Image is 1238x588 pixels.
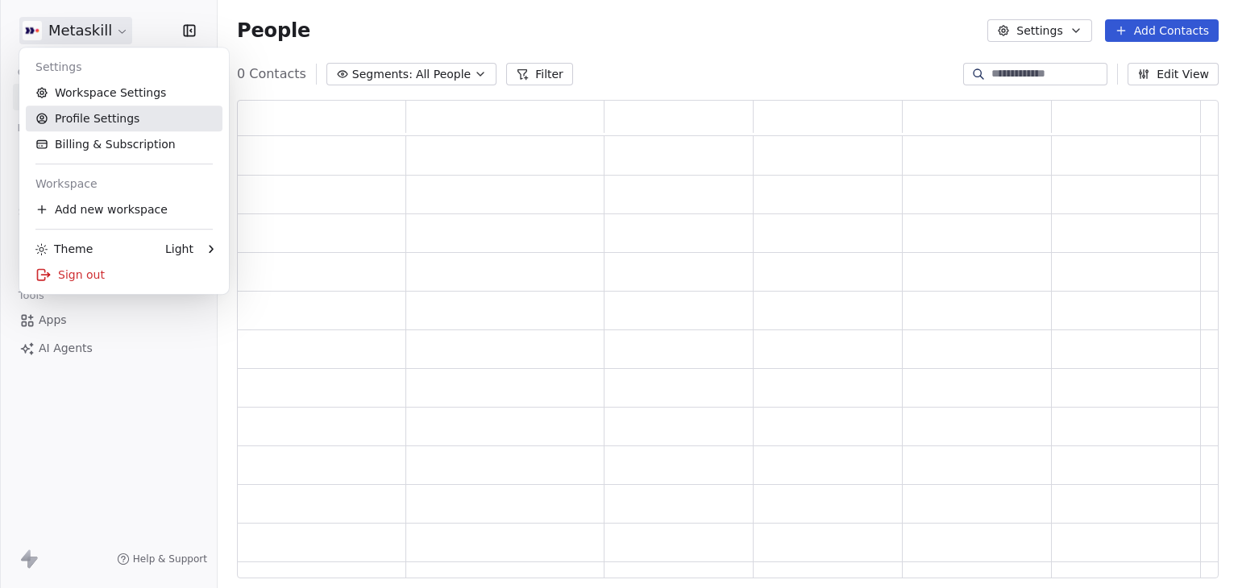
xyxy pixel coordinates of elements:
div: Workspace [26,171,222,197]
div: Sign out [26,262,222,288]
div: Light [165,241,193,257]
a: Workspace Settings [26,80,222,106]
div: Theme [35,241,93,257]
div: Add new workspace [26,197,222,222]
a: Profile Settings [26,106,222,131]
a: Billing & Subscription [26,131,222,157]
div: Settings [26,54,222,80]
